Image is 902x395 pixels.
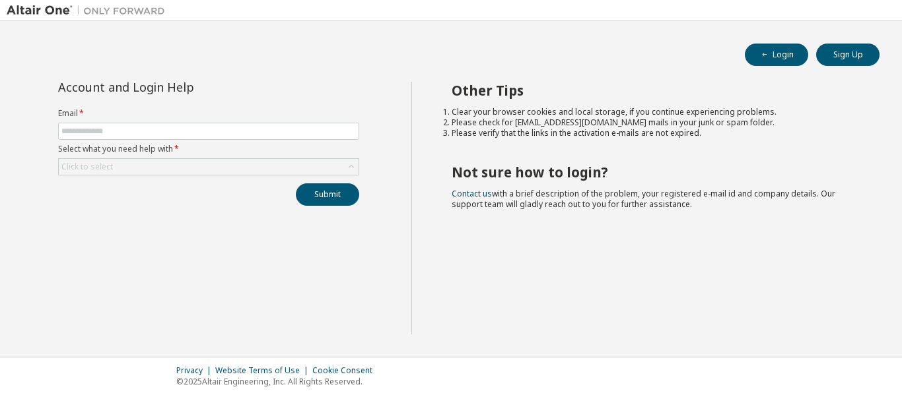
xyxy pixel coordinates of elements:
label: Select what you need help with [58,144,359,154]
p: © 2025 Altair Engineering, Inc. All Rights Reserved. [176,376,380,387]
button: Login [745,44,808,66]
a: Contact us [452,188,492,199]
h2: Other Tips [452,82,856,99]
button: Sign Up [816,44,880,66]
div: Cookie Consent [312,365,380,376]
div: Click to select [59,159,359,175]
span: with a brief description of the problem, your registered e-mail id and company details. Our suppo... [452,188,835,210]
div: Website Terms of Use [215,365,312,376]
img: Altair One [7,4,172,17]
h2: Not sure how to login? [452,164,856,181]
div: Account and Login Help [58,82,299,92]
div: Click to select [61,162,113,172]
button: Submit [296,183,359,206]
li: Please verify that the links in the activation e-mails are not expired. [452,128,856,138]
div: Privacy [176,365,215,376]
label: Email [58,108,359,119]
li: Please check for [EMAIL_ADDRESS][DOMAIN_NAME] mails in your junk or spam folder. [452,117,856,128]
li: Clear your browser cookies and local storage, if you continue experiencing problems. [452,107,856,117]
